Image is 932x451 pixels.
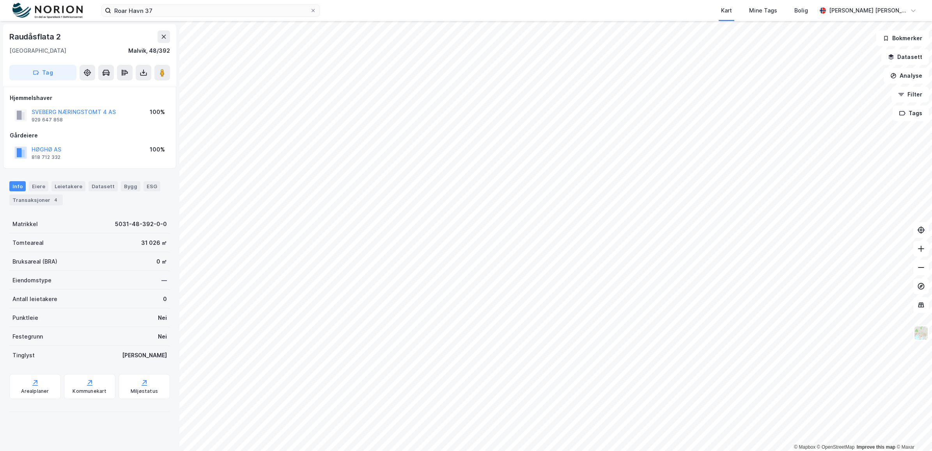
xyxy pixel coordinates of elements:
div: Leietakere [51,181,85,191]
button: Tag [9,65,76,80]
div: [PERSON_NAME] [PERSON_NAME] [829,6,907,15]
div: — [161,276,167,285]
div: Arealplaner [21,388,49,394]
button: Bokmerker [876,30,929,46]
div: Transaksjoner [9,194,63,205]
img: norion-logo.80e7a08dc31c2e691866.png [12,3,83,19]
iframe: Chat Widget [893,414,932,451]
div: Tomteareal [12,238,44,248]
div: Kommunekart [73,388,106,394]
div: 100% [150,145,165,154]
div: Hjemmelshaver [10,93,170,103]
button: Datasett [881,49,929,65]
div: Miljøstatus [131,388,158,394]
div: Antall leietakere [12,294,57,304]
div: Bygg [121,181,140,191]
div: Kart [721,6,732,15]
div: ESG [144,181,160,191]
div: Datasett [89,181,118,191]
div: [PERSON_NAME] [122,351,167,360]
div: 818 712 332 [32,154,60,160]
div: Eiere [29,181,48,191]
div: Punktleie [12,313,38,323]
div: Gårdeiere [10,131,170,140]
div: 929 647 858 [32,117,63,123]
div: Malvik, 48/392 [128,46,170,55]
input: Søk på adresse, matrikkel, gårdeiere, leietakere eller personer [111,5,310,16]
div: 100% [150,107,165,117]
button: Analyse [884,68,929,84]
div: Info [9,181,26,191]
div: Bolig [794,6,808,15]
div: 31 026 ㎡ [141,238,167,248]
div: 0 ㎡ [156,257,167,266]
div: 0 [163,294,167,304]
div: Festegrunn [12,332,43,341]
div: Nei [158,332,167,341]
div: Nei [158,313,167,323]
div: Eiendomstype [12,276,51,285]
div: Raudåsflata 2 [9,30,62,43]
a: Mapbox [794,444,815,450]
div: 5031-48-392-0-0 [115,219,167,229]
div: Bruksareal (BRA) [12,257,57,266]
div: [GEOGRAPHIC_DATA] [9,46,66,55]
div: 4 [52,196,60,204]
button: Filter [891,87,929,102]
button: Tags [893,105,929,121]
div: Mine Tags [749,6,777,15]
div: Kontrollprogram for chat [893,414,932,451]
a: Improve this map [857,444,895,450]
div: Matrikkel [12,219,38,229]
div: Tinglyst [12,351,35,360]
img: Z [914,326,928,340]
a: OpenStreetMap [817,444,855,450]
